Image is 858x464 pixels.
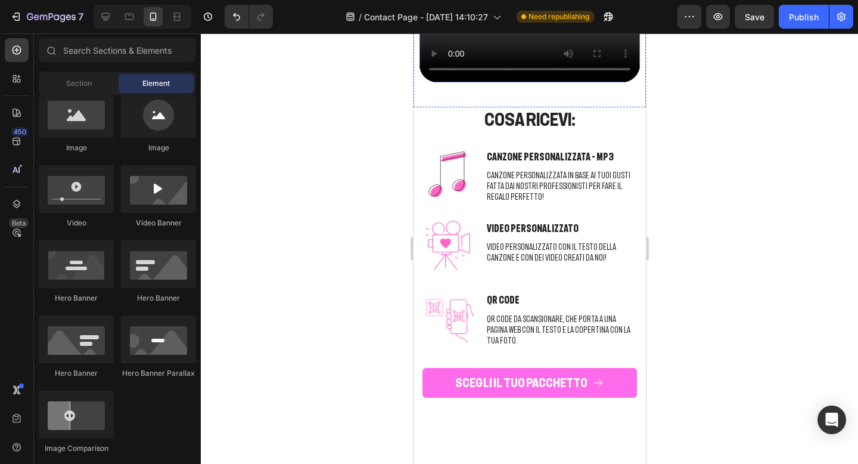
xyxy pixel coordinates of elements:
[39,218,114,228] div: Video
[142,78,170,89] span: Element
[39,38,196,62] input: Search Sections & Elements
[39,443,114,454] div: Image Comparison
[5,5,89,29] button: 7
[121,293,196,304] div: Hero Banner
[364,11,488,23] span: Contact Page - [DATE] 14:10:27
[11,127,29,137] div: 450
[121,218,196,228] div: Video Banner
[359,11,362,23] span: /
[121,143,196,153] div: Image
[745,12,764,22] span: Save
[779,5,829,29] button: Publish
[817,406,846,434] div: Open Intercom Messenger
[78,10,83,24] p: 7
[39,143,114,153] div: Image
[9,218,29,228] div: Beta
[39,293,114,304] div: Hero Banner
[529,11,589,22] span: Need republishing
[789,11,819,23] div: Publish
[121,368,196,379] div: Hero Banner Parallax
[735,5,774,29] button: Save
[39,368,114,379] div: Hero Banner
[414,33,646,464] iframe: Design area
[66,78,92,89] span: Section
[225,5,273,29] div: Undo/Redo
